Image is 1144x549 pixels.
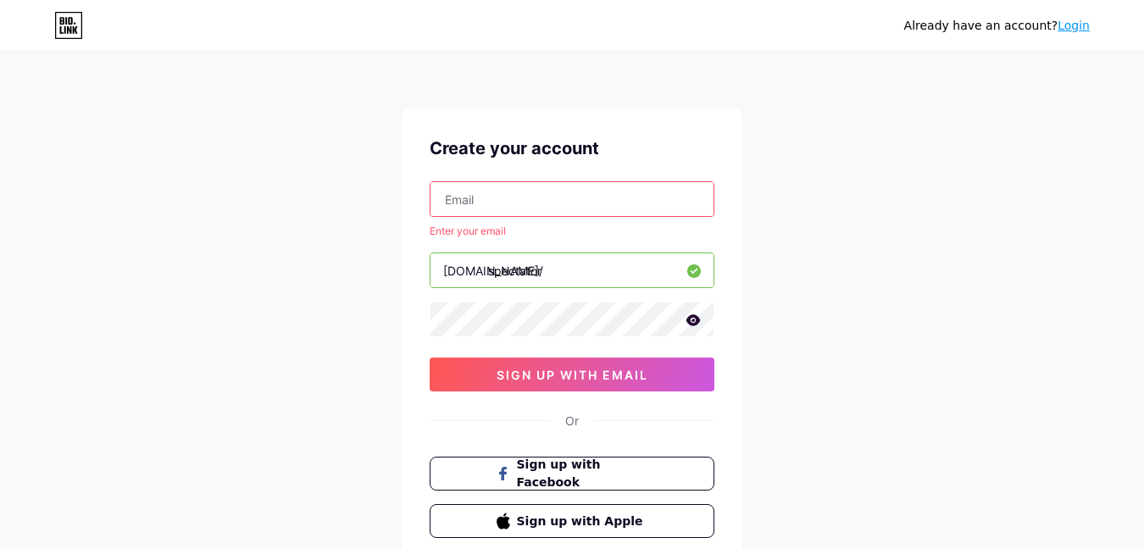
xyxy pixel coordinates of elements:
[517,456,648,491] span: Sign up with Facebook
[430,457,714,491] button: Sign up with Facebook
[517,513,648,530] span: Sign up with Apple
[443,262,543,280] div: [DOMAIN_NAME]/
[430,358,714,391] button: sign up with email
[565,412,579,430] div: Or
[497,368,648,382] span: sign up with email
[430,224,714,239] div: Enter your email
[430,253,714,287] input: username
[430,504,714,538] button: Sign up with Apple
[904,17,1090,35] div: Already have an account?
[1058,19,1090,32] a: Login
[430,182,714,216] input: Email
[430,136,714,161] div: Create your account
